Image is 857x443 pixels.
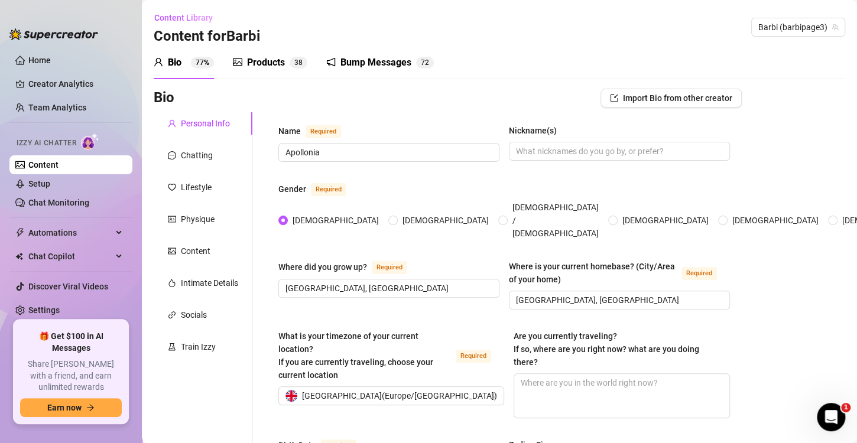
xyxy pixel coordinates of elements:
a: Team Analytics [28,103,86,112]
span: Import Bio from other creator [623,93,732,103]
h3: Bio [154,89,174,108]
span: fire [168,279,176,287]
div: Chatting [181,149,213,162]
span: [DEMOGRAPHIC_DATA] [398,214,494,227]
input: Nickname(s) [516,145,720,158]
div: Where is your current homebase? (City/Area of your home) [509,260,677,286]
input: Where is your current homebase? (City/Area of your home) [516,294,720,307]
div: Name [278,125,301,138]
label: Gender [278,182,359,196]
span: 3 [294,58,298,67]
span: Required [456,350,491,363]
sup: 77% [191,57,214,69]
span: 2 [425,58,429,67]
span: Izzy AI Chatter [17,138,76,149]
div: Where did you grow up? [278,260,367,273]
button: Content Library [154,8,222,27]
div: Nickname(s) [509,124,557,137]
span: team [832,24,839,31]
a: Setup [28,179,50,188]
span: Required [681,267,717,280]
span: [DEMOGRAPHIC_DATA] [288,214,384,227]
span: [DEMOGRAPHIC_DATA] [618,214,713,227]
span: Barbi (barbipage3) [758,18,838,36]
span: [DEMOGRAPHIC_DATA] [728,214,823,227]
div: Intimate Details [181,276,238,289]
label: Name [278,124,354,138]
span: What is your timezone of your current location? If you are currently traveling, choose your curre... [278,331,433,380]
span: message [168,151,176,159]
button: Earn nowarrow-right [20,398,122,417]
span: 1 [841,403,850,412]
img: AI Chatter [81,133,99,150]
span: import [610,94,618,102]
button: Import Bio from other creator [600,89,742,108]
label: Where is your current homebase? (City/Area of your home) [509,260,730,286]
div: Products [247,56,285,70]
div: Personal Info [181,117,230,130]
a: Settings [28,305,60,315]
a: Creator Analytics [28,74,123,93]
div: Gender [278,183,306,196]
img: Chat Copilot [15,252,23,260]
span: experiment [168,343,176,351]
img: logo-BBDzfeDw.svg [9,28,98,40]
div: Lifestyle [181,181,212,194]
span: user [154,57,163,67]
sup: 72 [416,57,434,69]
sup: 38 [290,57,307,69]
iframe: Intercom live chat [817,403,845,431]
div: Content [181,245,210,258]
a: Content [28,160,59,170]
h3: Content for Barbi [154,27,260,46]
span: user [168,119,176,128]
div: Bump Messages [340,56,411,70]
span: Earn now [47,403,82,412]
span: 7 [421,58,425,67]
span: notification [326,57,336,67]
span: picture [168,247,176,255]
span: arrow-right [86,403,95,412]
span: [DEMOGRAPHIC_DATA] / [DEMOGRAPHIC_DATA] [508,201,603,240]
div: Physique [181,213,215,226]
span: Required [311,183,346,196]
label: Nickname(s) [509,124,565,137]
span: link [168,311,176,319]
span: Share [PERSON_NAME] with a friend, and earn unlimited rewards [20,359,122,393]
span: heart [168,183,176,191]
a: Home [28,56,51,65]
label: Where did you grow up? [278,260,420,274]
span: Required [306,125,341,138]
span: thunderbolt [15,228,25,237]
div: Socials [181,308,207,321]
a: Discover Viral Videos [28,282,108,291]
input: Where did you grow up? [285,282,490,295]
span: idcard [168,215,176,223]
span: 8 [298,58,303,67]
span: Are you currently traveling? If so, where are you right now? what are you doing there? [514,331,699,367]
div: Train Izzy [181,340,216,353]
span: Chat Copilot [28,247,112,266]
span: 🎁 Get $100 in AI Messages [20,331,122,354]
span: Content Library [154,13,213,22]
span: [GEOGRAPHIC_DATA] ( Europe/[GEOGRAPHIC_DATA] ) [302,387,497,405]
a: Chat Monitoring [28,198,89,207]
img: gb [285,390,297,402]
input: Name [285,146,490,159]
span: Required [372,261,407,274]
div: Bio [168,56,181,70]
span: picture [233,57,242,67]
span: Automations [28,223,112,242]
